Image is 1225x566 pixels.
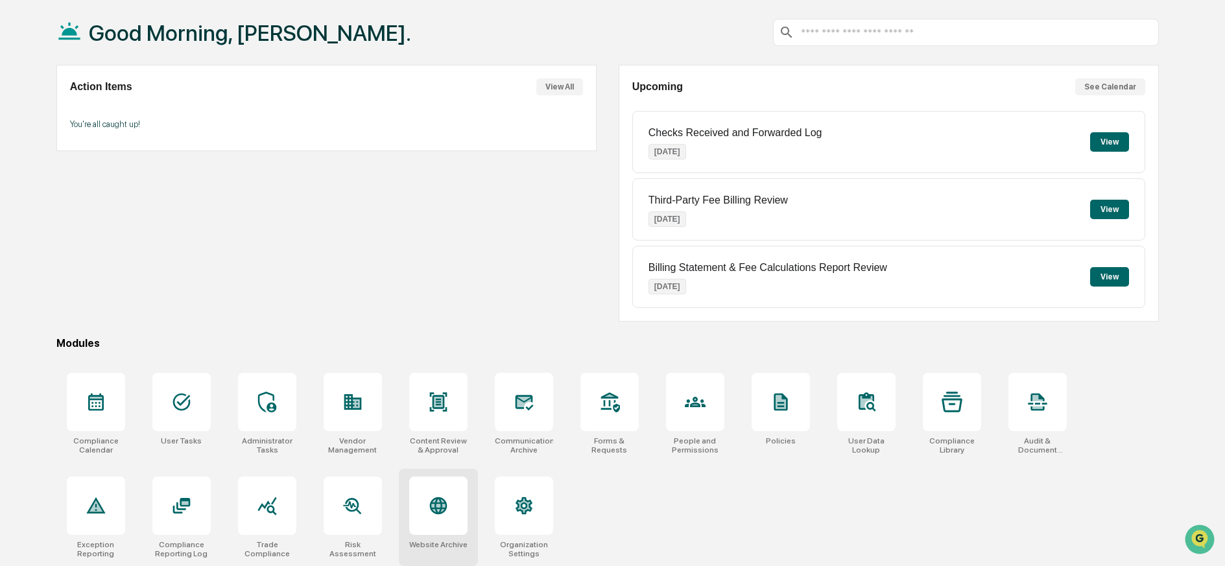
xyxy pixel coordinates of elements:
[89,20,411,46] h1: Good Morning, [PERSON_NAME].
[1183,523,1219,558] iframe: Open customer support
[495,540,553,558] div: Organization Settings
[1075,78,1145,95] button: See Calendar
[648,127,822,139] p: Checks Received and Forwarded Log
[238,540,296,558] div: Trade Compliance
[56,337,1159,349] div: Modules
[89,158,166,182] a: 🗄️Attestations
[409,436,468,454] div: Content Review & Approval
[1090,267,1129,287] button: View
[923,436,981,454] div: Compliance Library
[152,540,211,558] div: Compliance Reporting Log
[94,165,104,175] div: 🗄️
[666,436,724,454] div: People and Permissions
[648,279,686,294] p: [DATE]
[44,112,164,123] div: We're available if you need us!
[13,165,23,175] div: 🖐️
[67,540,125,558] div: Exception Reporting
[13,189,23,200] div: 🔎
[1090,132,1129,152] button: View
[1090,200,1129,219] button: View
[495,436,553,454] div: Communications Archive
[161,436,202,445] div: User Tasks
[70,119,583,129] p: You're all caught up!
[220,103,236,119] button: Start new chat
[536,78,583,95] button: View All
[409,540,468,549] div: Website Archive
[324,436,382,454] div: Vendor Management
[580,436,639,454] div: Forms & Requests
[632,81,683,93] h2: Upcoming
[238,436,296,454] div: Administrator Tasks
[8,183,87,206] a: 🔎Data Lookup
[70,81,132,93] h2: Action Items
[8,158,89,182] a: 🖐️Preclearance
[324,540,382,558] div: Risk Assessment
[13,27,236,48] p: How can we help?
[648,144,686,159] p: [DATE]
[129,220,157,230] span: Pylon
[13,99,36,123] img: 1746055101610-c473b297-6a78-478c-a979-82029cc54cd1
[26,188,82,201] span: Data Lookup
[107,163,161,176] span: Attestations
[837,436,896,454] div: User Data Lookup
[648,262,887,274] p: Billing Statement & Fee Calculations Report Review
[67,436,125,454] div: Compliance Calendar
[44,99,213,112] div: Start new chat
[1008,436,1067,454] div: Audit & Document Logs
[766,436,796,445] div: Policies
[91,219,157,230] a: Powered byPylon
[648,211,686,227] p: [DATE]
[648,195,788,206] p: Third-Party Fee Billing Review
[26,163,84,176] span: Preclearance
